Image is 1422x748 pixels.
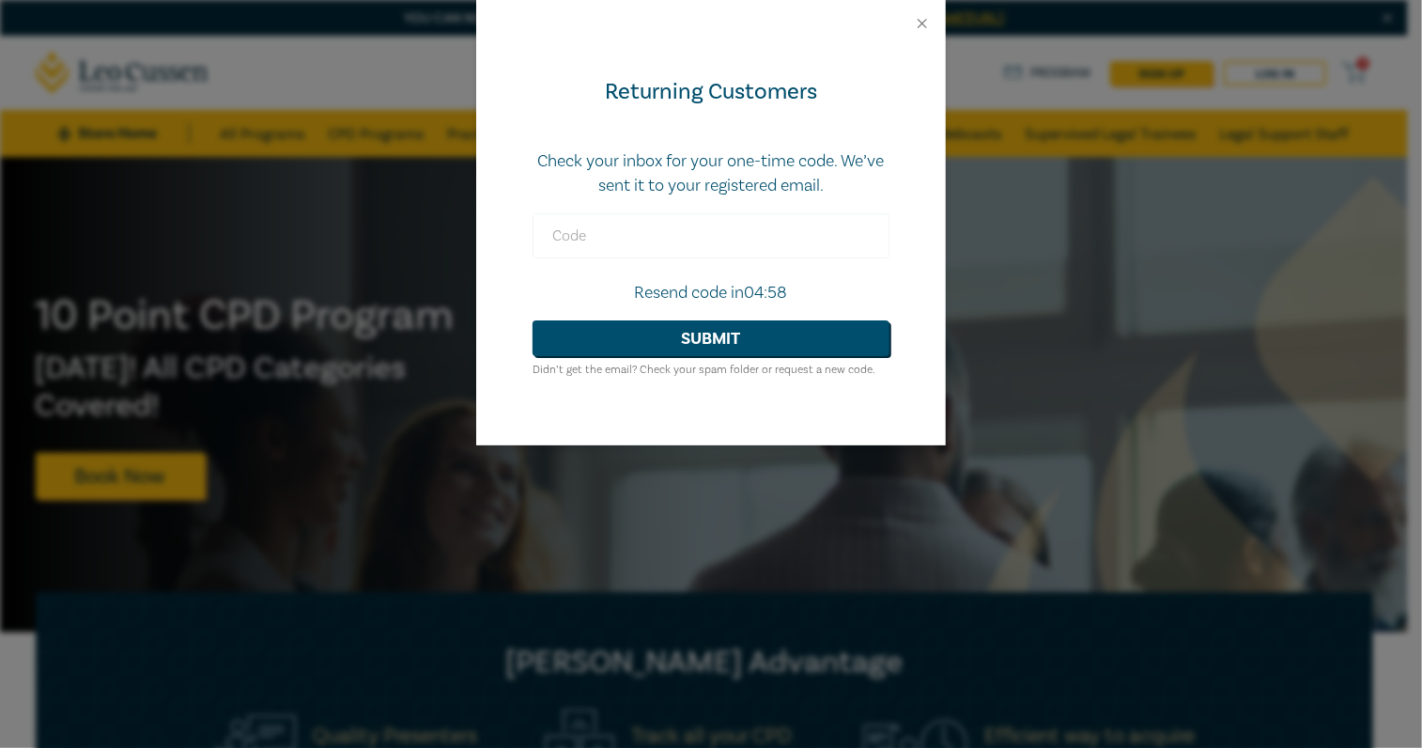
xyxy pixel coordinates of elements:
[533,213,889,258] input: Code
[533,77,889,107] div: Returning Customers
[533,320,889,356] button: Submit
[533,363,875,377] small: Didn’t get the email? Check your spam folder or request a new code.
[914,15,931,32] button: Close
[533,149,889,198] p: Check your inbox for your one-time code. We’ve sent it to your registered email.
[533,281,889,305] p: Resend code in 04:58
